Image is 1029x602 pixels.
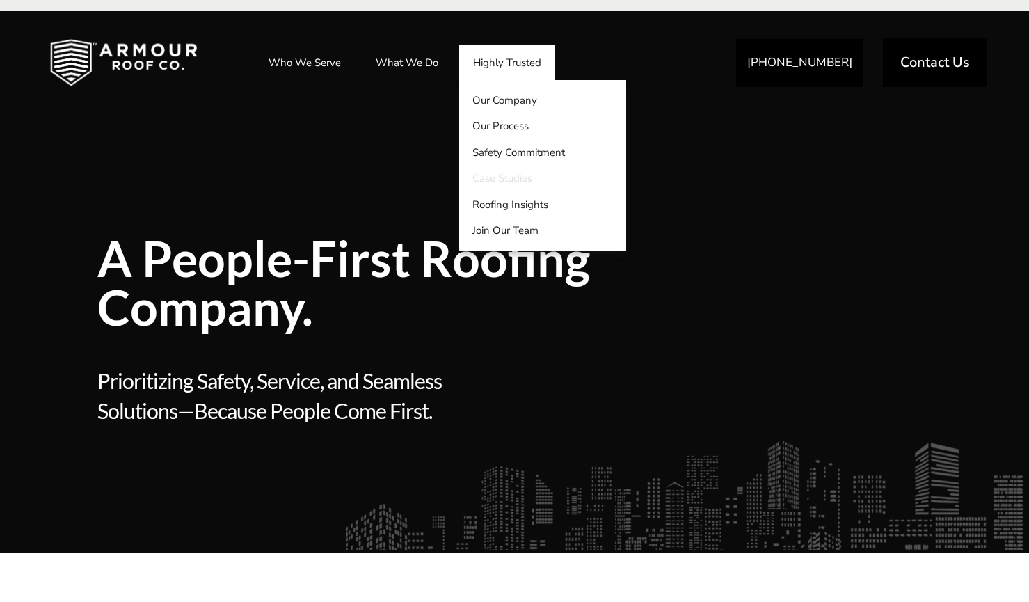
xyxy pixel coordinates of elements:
a: Our Process [459,113,626,140]
a: Contact Us [883,38,987,87]
a: Highly Trusted [459,45,555,80]
a: Safety Commitment [459,139,626,166]
a: Case Studies [459,166,626,192]
img: Industrial and Commercial Roofing Company | Armour Roof Co. [28,28,220,97]
a: [PHONE_NUMBER] [736,39,863,87]
a: Roofing Insights [459,191,626,218]
span: Prioritizing Safety, Service, and Seamless Solutions—Because People Come First. [97,366,510,497]
span: Contact Us [900,56,970,70]
span: A People-First Roofing Company. [97,234,717,331]
a: Our Company [459,87,626,113]
a: Join Our Team [459,218,626,244]
a: What We Do [362,45,452,80]
a: Who We Serve [255,45,355,80]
